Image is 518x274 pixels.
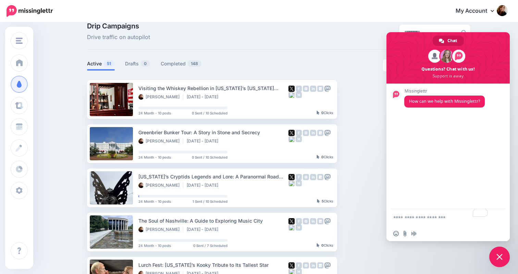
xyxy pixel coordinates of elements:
img: google_business-grey-square.png [317,86,323,92]
span: 148 [187,60,201,67]
img: medium-grey-square.png [296,92,302,98]
img: pointer-grey-darker.png [317,111,320,115]
img: search-grey-6.png [461,30,466,35]
img: google_business-grey-square.png [317,130,323,136]
img: twitter-square.png [288,174,295,180]
div: [US_STATE]’s Cryptids Legends and Lore: A Paranormal Road Trip Through the Mountain State [138,173,288,180]
img: mastodon-grey-square.png [324,174,331,180]
img: facebook-grey-square.png [296,86,302,92]
img: mastodon-grey-square.png [324,218,331,224]
span: Insert an emoji [393,231,399,236]
span: 51 [103,60,114,67]
a: My Account [449,3,508,20]
span: 24 Month - 10 posts [138,244,171,247]
img: bluesky-grey-square.png [288,180,295,186]
img: twitter-square.png [288,130,295,136]
li: [DATE] - [DATE] [187,94,222,100]
span: 0 [140,60,150,67]
span: 24 Month - 10 posts [138,111,171,115]
span: 0 Sent / 7 Scheduled [193,244,227,247]
img: mastodon-grey-square.png [324,86,331,92]
img: bluesky-grey-square.png [288,224,295,231]
img: medium-grey-square.png [296,136,302,142]
img: pointer-grey-darker.png [317,155,320,159]
img: bluesky-grey-square.png [288,136,295,142]
li: [PERSON_NAME] [138,227,183,232]
div: Clicks [317,111,333,115]
a: Completed148 [161,60,202,68]
span: Missinglettr [404,89,485,94]
li: [PERSON_NAME] [138,138,183,144]
img: instagram-grey-square.png [303,262,309,269]
span: 24 Month - 10 posts [138,155,171,159]
img: instagram-grey-square.png [303,174,309,180]
img: mastodon-grey-square.png [324,130,331,136]
img: instagram-grey-square.png [303,130,309,136]
img: bluesky-grey-square.png [288,92,295,98]
span: How can we help with Missinglettr? [409,98,480,104]
a: Active51 [87,60,115,68]
img: mastodon-grey-square.png [324,262,331,269]
span: 0 Sent / 10 Scheduled [192,155,227,159]
li: [DATE] - [DATE] [187,183,222,188]
span: 24 Month - 10 posts [138,200,171,203]
li: [PERSON_NAME] [138,94,183,100]
div: Visiting the Whiskey Rebellion in [US_STATE]’s [US_STATE][GEOGRAPHIC_DATA] [138,84,288,92]
img: linkedin-grey-square.png [310,130,316,136]
img: pointer-grey-darker.png [317,243,320,247]
li: [DATE] - [DATE] [187,138,222,144]
img: google_business-grey-square.png [317,174,323,180]
div: Clicks [317,155,333,159]
img: twitter-square.png [288,262,295,269]
img: facebook-grey-square.png [296,218,302,224]
textarea: To enrich screen reader interactions, please activate Accessibility in Grammarly extension settings [393,209,489,226]
div: Greenbrier Bunker Tour: A Story in Stone and Secrecy [138,128,288,136]
span: Drive traffic on autopilot [87,33,150,42]
b: 0 [321,111,324,115]
a: Chat [433,36,464,46]
img: pointer-grey-darker.png [317,199,320,203]
img: linkedin-grey-square.png [310,86,316,92]
b: 0 [321,243,324,247]
img: facebook-grey-square.png [296,262,302,269]
img: google_business-grey-square.png [317,218,323,224]
a: Close chat [489,247,510,267]
span: 1 Sent / 10 Scheduled [193,200,227,203]
img: medium-grey-square.png [296,180,302,186]
img: menu.png [16,38,23,44]
a: Drafts0 [125,60,150,68]
img: Missinglettr [7,5,53,17]
li: [PERSON_NAME] [138,183,183,188]
span: Drip Campaigns [87,23,150,29]
img: linkedin-grey-square.png [310,174,316,180]
img: instagram-grey-square.png [303,86,309,92]
span: 0 Sent / 10 Scheduled [192,111,227,115]
b: 5 [322,199,324,203]
img: twitter-square.png [288,218,295,224]
img: twitter-square.png [288,86,295,92]
img: google_business-grey-square.png [317,262,323,269]
img: facebook-grey-square.png [296,174,302,180]
img: medium-grey-square.png [296,224,302,231]
img: instagram-grey-square.png [303,218,309,224]
div: Clicks [317,244,333,248]
b: 0 [321,155,324,159]
div: The Soul of Nashville: A Guide to Exploring Music City [138,217,288,225]
li: [DATE] - [DATE] [187,227,222,232]
div: Lurch Fest: [US_STATE]’s Kooky Tribute to Its Tallest Star [138,261,288,269]
div: Clicks [317,199,333,203]
span: Audio message [411,231,417,236]
img: facebook-grey-square.png [296,130,302,136]
span: Send a file [402,231,408,236]
button: Created (newest first) [383,59,453,72]
img: linkedin-grey-square.png [310,262,316,269]
img: linkedin-grey-square.png [310,218,316,224]
span: Chat [447,36,457,46]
